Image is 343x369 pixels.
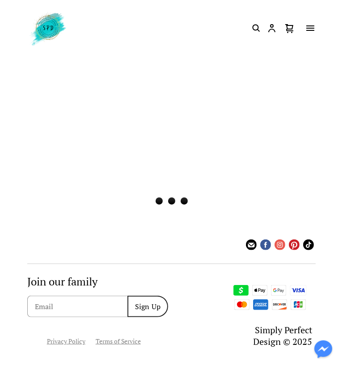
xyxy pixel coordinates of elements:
[282,23,298,34] button: Cart icon
[291,299,306,310] img: JCB
[96,337,141,345] a: Terms of Service
[135,303,161,314] span: Sign Up
[27,324,168,348] div: This form is protected by reCAPTCHA and the Google and apply.
[233,285,249,296] img: CashApp
[27,11,68,47] img: Simply Perfect Design logo
[27,275,168,289] p: Join our family
[271,285,286,296] img: Google Pay
[47,337,85,345] a: Privacy Policy
[305,23,316,34] button: Open menu
[35,302,124,311] input: Email
[234,299,250,310] img: Mastercard
[253,299,268,310] img: American Express
[272,299,287,310] img: Discover
[27,11,232,47] a: Simply Perfect Design logo
[127,296,168,317] button: Sign Up
[290,285,306,296] img: Visa
[252,285,267,296] img: Apple Pay
[267,23,277,34] button: Customer account
[228,324,313,348] p: Simply Perfect Design © 2025
[251,23,262,34] button: Search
